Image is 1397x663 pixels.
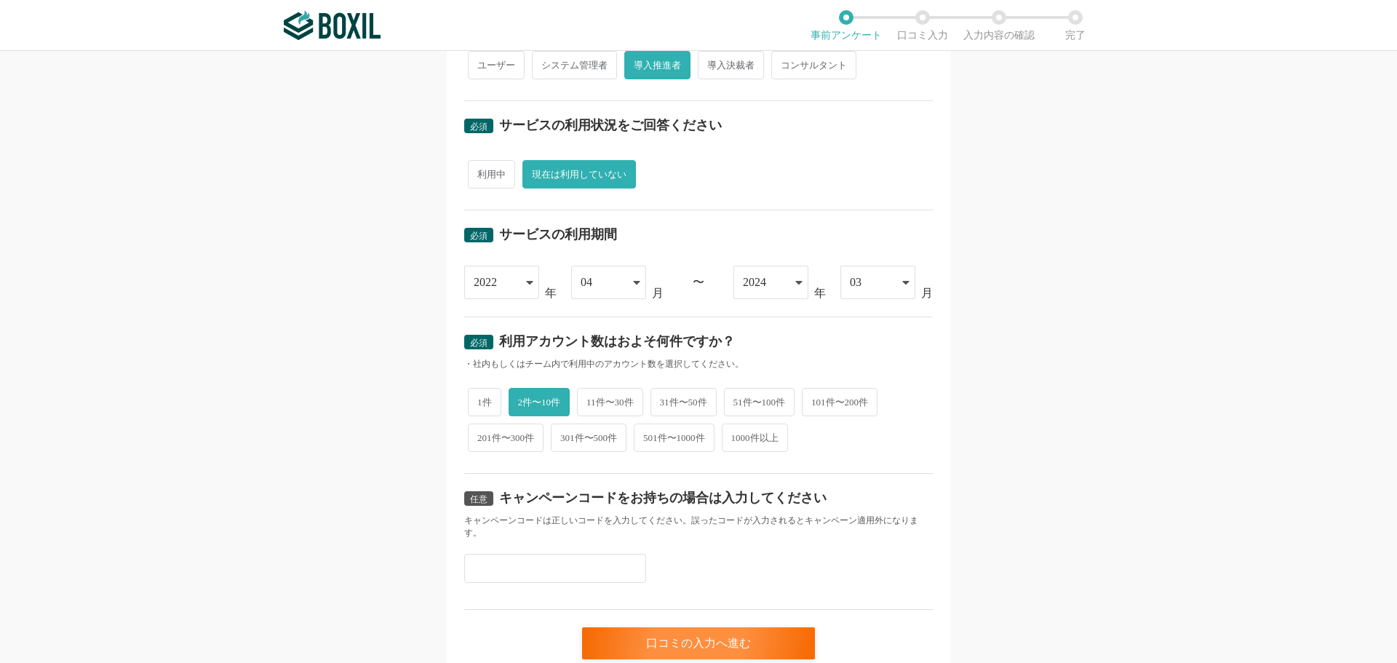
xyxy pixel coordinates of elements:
div: 2022 [474,266,497,298]
div: 口コミの入力へ進む [582,627,815,659]
div: 月 [921,287,933,299]
span: 任意 [470,494,487,504]
li: 口コミ入力 [884,10,960,41]
div: 年 [545,287,557,299]
span: システム管理者 [532,51,617,79]
span: 必須 [470,338,487,348]
div: 2024 [743,266,766,298]
div: 〜 [693,277,704,288]
span: 301件〜500件 [551,424,626,452]
span: 1000件以上 [722,424,788,452]
span: 2件〜10件 [509,388,570,416]
span: 現在は利用していない [522,160,636,188]
div: 年 [814,287,826,299]
span: 必須 [470,122,487,132]
span: 11件〜30件 [577,388,643,416]
div: キャンペーンコードをお持ちの場合は入力してください [499,491,827,504]
span: コンサルタント [771,51,856,79]
div: ・社内もしくはチーム内で利用中のアカウント数を選択してください。 [464,358,933,370]
div: 利用アカウント数はおよそ何件ですか？ [499,335,735,348]
div: 月 [652,287,664,299]
li: 入力内容の確認 [960,10,1037,41]
span: 導入決裁者 [698,51,764,79]
li: 事前アンケート [808,10,884,41]
img: ボクシルSaaS_ロゴ [284,11,381,40]
div: キャンペーンコードは正しいコードを入力してください。誤ったコードが入力されるとキャンペーン適用外になります。 [464,515,933,539]
div: サービスの利用状況をご回答ください [499,119,722,132]
span: 51件〜100件 [724,388,795,416]
span: ユーザー [468,51,525,79]
span: 必須 [470,231,487,241]
li: 完了 [1037,10,1113,41]
span: 導入推進者 [624,51,690,79]
span: 101件〜200件 [802,388,877,416]
span: 31件〜50件 [650,388,717,416]
span: 1件 [468,388,501,416]
span: 501件〜1000件 [634,424,715,452]
span: 201件〜300件 [468,424,544,452]
div: 03 [850,266,861,298]
span: 利用中 [468,160,515,188]
div: 04 [581,266,592,298]
div: サービスの利用期間 [499,228,617,241]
